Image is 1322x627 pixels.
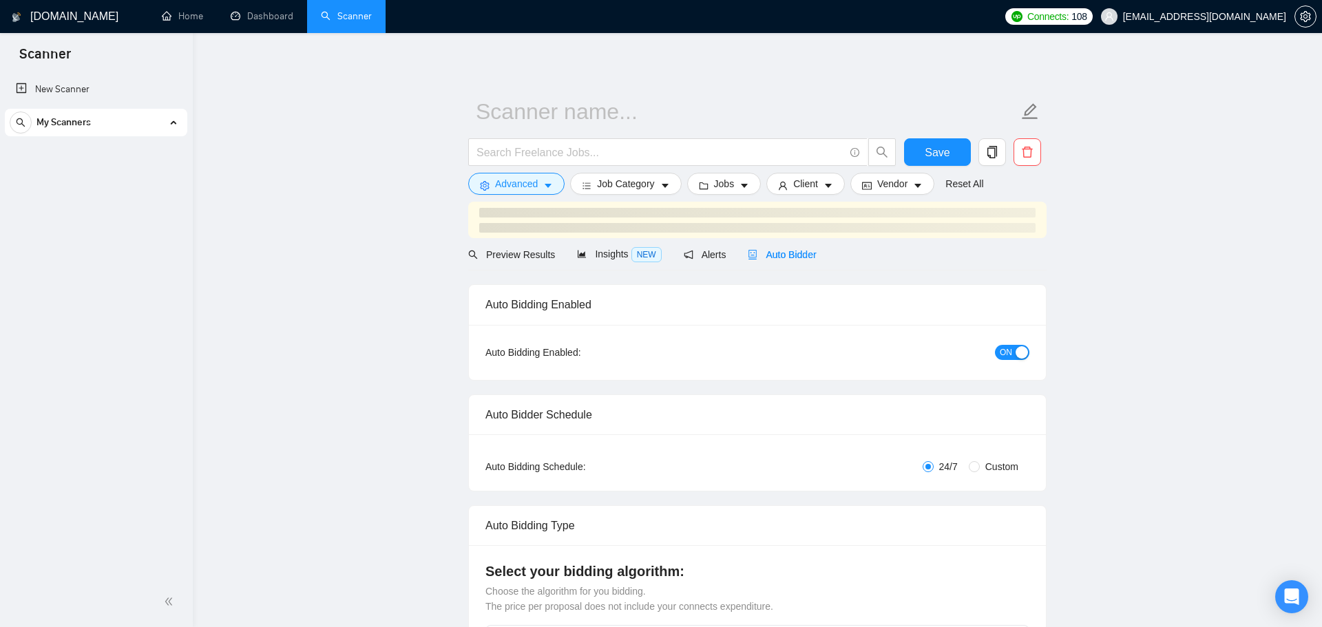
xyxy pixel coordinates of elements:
span: delete [1014,146,1040,158]
span: double-left [164,595,178,608]
span: Connects: [1027,9,1069,24]
span: edit [1021,103,1039,120]
a: homeHome [162,10,203,22]
div: Open Intercom Messenger [1275,580,1308,613]
img: logo [12,6,21,28]
span: user [1104,12,1114,21]
span: robot [748,250,757,259]
span: Insights [577,248,661,259]
button: idcardVendorcaret-down [850,173,934,195]
span: Preview Results [468,249,555,260]
span: caret-down [739,180,749,191]
span: caret-down [660,180,670,191]
span: Client [793,176,818,191]
div: Auto Bidder Schedule [485,395,1029,434]
span: Scanner [8,44,82,73]
span: Custom [980,459,1024,474]
span: 24/7 [934,459,963,474]
span: NEW [631,247,662,262]
span: Jobs [714,176,735,191]
button: Save [904,138,971,166]
button: search [10,111,32,134]
span: area-chart [577,249,587,259]
span: Auto Bidder [748,249,816,260]
span: Advanced [495,176,538,191]
a: New Scanner [16,76,176,103]
button: search [868,138,896,166]
button: settingAdvancedcaret-down [468,173,565,195]
span: Job Category [597,176,654,191]
span: setting [1295,11,1316,22]
button: barsJob Categorycaret-down [570,173,681,195]
input: Scanner name... [476,94,1018,129]
span: caret-down [823,180,833,191]
span: My Scanners [36,109,91,136]
span: folder [699,180,709,191]
div: Auto Bidding Type [485,506,1029,545]
div: Auto Bidding Enabled: [485,345,667,360]
a: searchScanner [321,10,372,22]
span: ON [1000,345,1012,360]
span: Save [925,144,949,161]
img: upwork-logo.png [1011,11,1022,22]
button: delete [1014,138,1041,166]
a: setting [1294,11,1316,22]
span: 108 [1071,9,1087,24]
input: Search Freelance Jobs... [476,144,844,161]
a: dashboardDashboard [231,10,293,22]
span: caret-down [913,180,923,191]
li: New Scanner [5,76,187,103]
span: info-circle [850,148,859,157]
span: search [468,250,478,259]
h4: Select your bidding algorithm: [485,562,1029,581]
button: copy [978,138,1006,166]
span: copy [979,146,1005,158]
span: idcard [862,180,872,191]
span: setting [480,180,490,191]
button: folderJobscaret-down [687,173,762,195]
a: Reset All [945,176,983,191]
span: caret-down [543,180,553,191]
span: search [869,146,895,158]
span: Choose the algorithm for you bidding. The price per proposal does not include your connects expen... [485,586,773,612]
div: Auto Bidding Enabled [485,285,1029,324]
li: My Scanners [5,109,187,142]
span: Vendor [877,176,907,191]
button: setting [1294,6,1316,28]
span: search [10,118,31,127]
div: Auto Bidding Schedule: [485,459,667,474]
span: bars [582,180,591,191]
span: user [778,180,788,191]
button: userClientcaret-down [766,173,845,195]
span: Alerts [684,249,726,260]
span: notification [684,250,693,259]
